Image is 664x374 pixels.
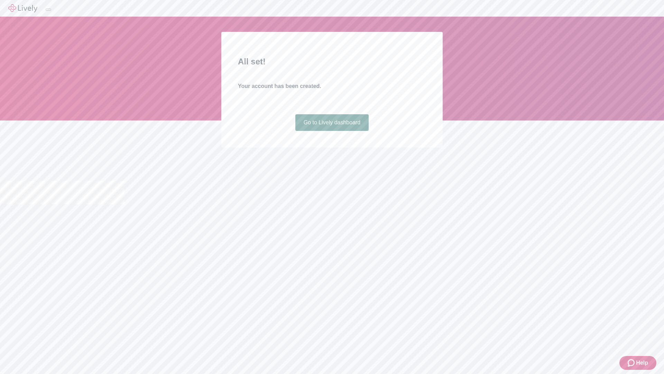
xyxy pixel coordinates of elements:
[238,55,426,68] h2: All set!
[238,82,426,90] h4: Your account has been created.
[619,356,656,370] button: Zendesk support iconHelp
[636,359,648,367] span: Help
[628,359,636,367] svg: Zendesk support icon
[46,9,51,11] button: Log out
[8,4,37,12] img: Lively
[295,114,369,131] a: Go to Lively dashboard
